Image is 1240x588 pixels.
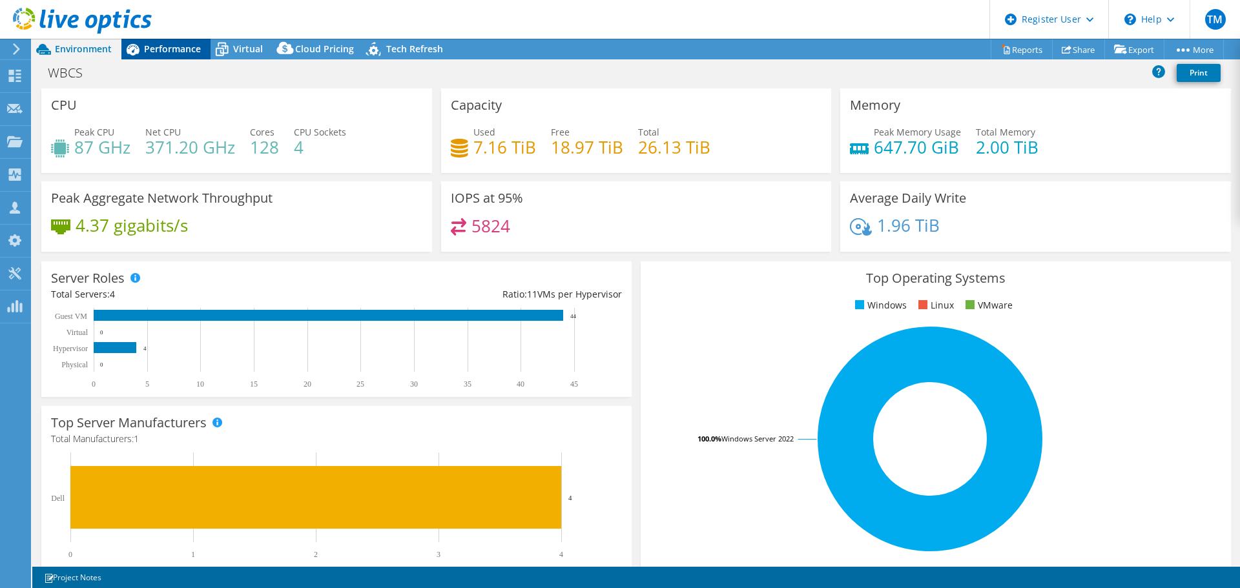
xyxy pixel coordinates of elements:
[314,550,318,559] text: 2
[1177,64,1221,82] a: Print
[962,298,1013,312] li: VMware
[570,313,577,319] text: 44
[191,550,195,559] text: 1
[294,140,346,154] h4: 4
[55,312,87,321] text: Guest VM
[304,380,311,389] text: 20
[134,432,139,445] span: 1
[551,140,623,154] h4: 18.97 TiB
[551,126,570,138] span: Free
[638,140,710,154] h4: 26.13 TiB
[250,126,274,138] span: Cores
[294,126,346,138] span: CPU Sockets
[145,380,149,389] text: 5
[76,218,188,232] h4: 4.37 gigabits/s
[42,66,103,80] h1: WBCS
[35,569,110,585] a: Project Notes
[143,345,147,352] text: 4
[51,287,336,301] div: Total Servers:
[852,298,907,312] li: Windows
[233,43,263,55] span: Virtual
[1124,14,1136,25] svg: \n
[386,43,443,55] span: Tech Refresh
[356,380,364,389] text: 25
[473,126,495,138] span: Used
[145,126,181,138] span: Net CPU
[51,98,77,112] h3: CPU
[67,328,88,337] text: Virtual
[650,271,1221,285] h3: Top Operating Systems
[196,380,204,389] text: 10
[51,494,65,503] text: Dell
[144,43,201,55] span: Performance
[1052,39,1105,59] a: Share
[464,380,471,389] text: 35
[850,191,966,205] h3: Average Daily Write
[410,380,418,389] text: 30
[51,432,622,446] h4: Total Manufacturers:
[850,98,900,112] h3: Memory
[1205,9,1226,30] span: TM
[697,434,721,443] tspan: 100.0%
[68,550,72,559] text: 0
[1164,39,1224,59] a: More
[471,219,510,233] h4: 5824
[55,43,112,55] span: Environment
[437,550,440,559] text: 3
[874,126,961,138] span: Peak Memory Usage
[1104,39,1164,59] a: Export
[295,43,354,55] span: Cloud Pricing
[915,298,954,312] li: Linux
[638,126,659,138] span: Total
[976,126,1035,138] span: Total Memory
[74,140,130,154] h4: 87 GHz
[451,191,523,205] h3: IOPS at 95%
[100,361,103,368] text: 0
[250,140,279,154] h4: 128
[92,380,96,389] text: 0
[517,380,524,389] text: 40
[570,380,578,389] text: 45
[145,140,235,154] h4: 371.20 GHz
[721,434,794,443] tspan: Windows Server 2022
[527,288,537,300] span: 11
[877,218,940,232] h4: 1.96 TiB
[451,98,502,112] h3: Capacity
[991,39,1053,59] a: Reports
[110,288,115,300] span: 4
[250,380,258,389] text: 15
[336,287,622,301] div: Ratio: VMs per Hypervisor
[74,126,114,138] span: Peak CPU
[100,329,103,336] text: 0
[976,140,1038,154] h4: 2.00 TiB
[559,550,563,559] text: 4
[53,344,88,353] text: Hypervisor
[874,140,961,154] h4: 647.70 GiB
[568,494,572,502] text: 4
[51,271,125,285] h3: Server Roles
[473,140,536,154] h4: 7.16 TiB
[51,191,273,205] h3: Peak Aggregate Network Throughput
[51,416,207,430] h3: Top Server Manufacturers
[61,360,88,369] text: Physical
